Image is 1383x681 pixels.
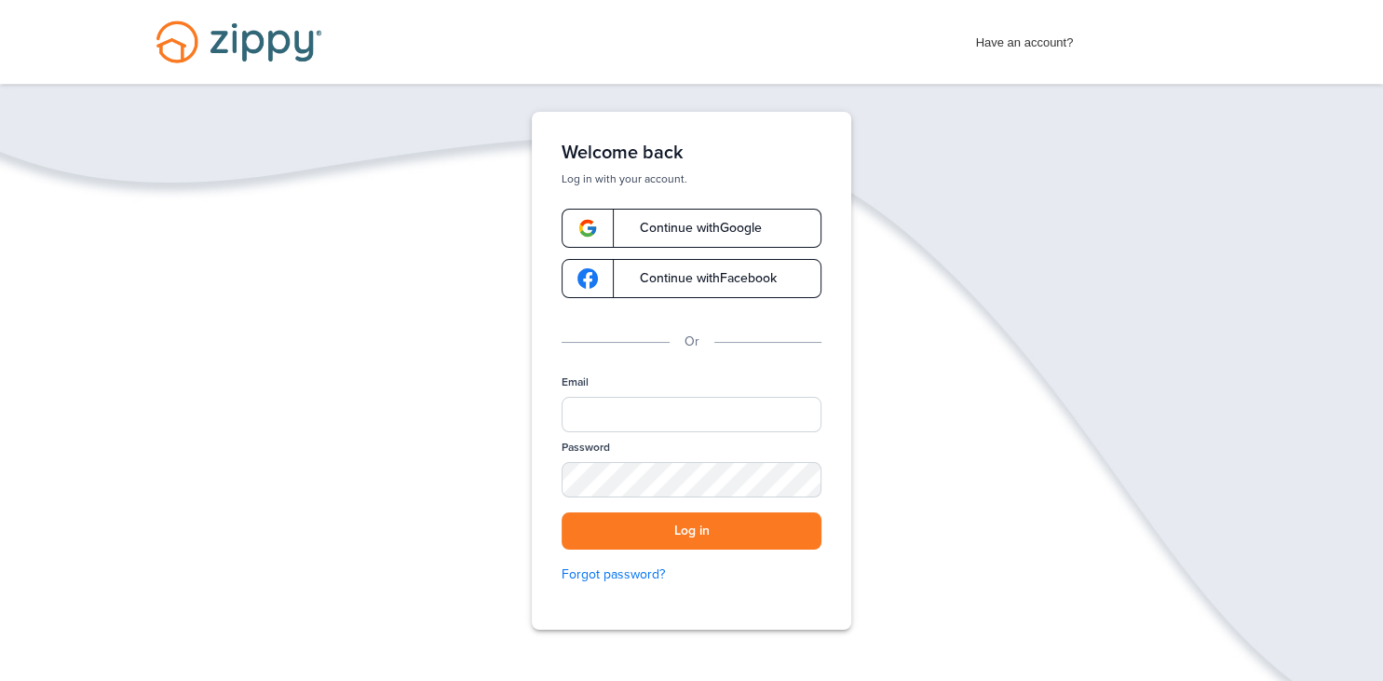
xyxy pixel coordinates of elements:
[562,440,610,456] label: Password
[562,565,821,585] a: Forgot password?
[562,397,821,432] input: Email
[562,462,821,497] input: Password
[562,209,821,248] a: google-logoContinue withGoogle
[562,512,821,551] button: Log in
[577,268,598,289] img: google-logo
[562,259,821,298] a: google-logoContinue withFacebook
[621,272,777,285] span: Continue with Facebook
[976,23,1074,53] span: Have an account?
[685,332,699,352] p: Or
[577,218,598,238] img: google-logo
[621,222,762,235] span: Continue with Google
[562,375,589,390] label: Email
[562,171,821,186] p: Log in with your account.
[562,142,821,164] h1: Welcome back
